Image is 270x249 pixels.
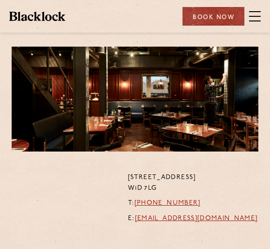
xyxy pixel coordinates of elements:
div: Book Now [182,7,244,26]
img: BL_Textured_Logo-footer-cropped.svg [9,12,65,21]
a: [EMAIL_ADDRESS][DOMAIN_NAME] [135,215,258,222]
a: [PHONE_NUMBER] [135,200,201,207]
img: svg%3E [12,173,116,242]
p: E: [128,214,258,224]
p: T: [128,198,258,209]
p: [STREET_ADDRESS] W1D 7LG [128,173,258,194]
